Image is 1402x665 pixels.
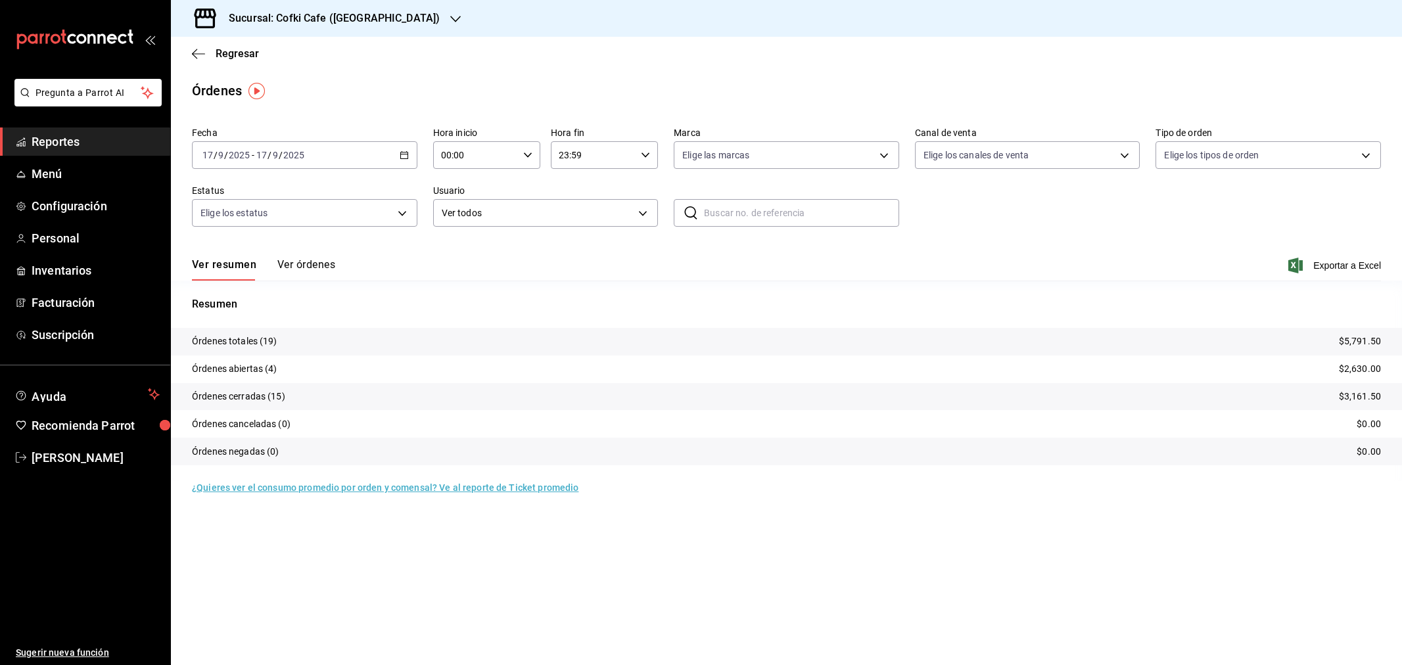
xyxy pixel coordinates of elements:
span: Ayuda [32,386,143,402]
p: $3,161.50 [1339,390,1381,403]
span: - [252,150,254,160]
span: / [214,150,218,160]
span: / [268,150,271,160]
input: -- [202,150,214,160]
button: Ver órdenes [277,258,335,281]
button: Regresar [192,47,259,60]
input: -- [256,150,268,160]
p: Órdenes canceladas (0) [192,417,291,431]
span: Facturación [32,294,160,311]
div: Órdenes [192,81,242,101]
label: Usuario [433,186,659,195]
p: Órdenes negadas (0) [192,445,279,459]
span: Suscripción [32,326,160,344]
span: Regresar [216,47,259,60]
span: Inventarios [32,262,160,279]
input: ---- [228,150,250,160]
label: Hora fin [551,128,658,137]
label: Canal de venta [915,128,1140,137]
label: Marca [674,128,899,137]
span: / [279,150,283,160]
span: Pregunta a Parrot AI [35,86,141,100]
p: Órdenes cerradas (15) [192,390,285,403]
button: Pregunta a Parrot AI [14,79,162,106]
label: Hora inicio [433,128,540,137]
p: Órdenes abiertas (4) [192,362,277,376]
h3: Sucursal: Cofki Cafe ([GEOGRAPHIC_DATA]) [218,11,440,26]
input: Buscar no. de referencia [704,200,899,226]
p: $5,791.50 [1339,334,1381,348]
span: Sugerir nueva función [16,646,160,660]
a: Pregunta a Parrot AI [9,95,162,109]
span: Elige los tipos de orden [1164,149,1259,162]
input: -- [272,150,279,160]
p: Resumen [192,296,1381,312]
img: Tooltip marker [248,83,265,99]
button: Ver resumen [192,258,256,281]
button: Exportar a Excel [1291,258,1381,273]
span: / [224,150,228,160]
p: Órdenes totales (19) [192,334,277,348]
input: ---- [283,150,305,160]
span: Recomienda Parrot [32,417,160,434]
label: Estatus [192,186,417,195]
span: Configuración [32,197,160,215]
input: -- [218,150,224,160]
span: Personal [32,229,160,247]
span: Ver todos [442,206,634,220]
label: Tipo de orden [1156,128,1381,137]
span: Elige los estatus [200,206,268,219]
span: Elige los canales de venta [923,149,1029,162]
p: $2,630.00 [1339,362,1381,376]
label: Fecha [192,128,417,137]
p: $0.00 [1357,417,1381,431]
button: open_drawer_menu [145,34,155,45]
span: Elige las marcas [682,149,749,162]
span: Reportes [32,133,160,150]
p: $0.00 [1357,445,1381,459]
div: navigation tabs [192,258,335,281]
span: [PERSON_NAME] [32,449,160,467]
a: ¿Quieres ver el consumo promedio por orden y comensal? Ve al reporte de Ticket promedio [192,482,578,493]
span: Menú [32,165,160,183]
